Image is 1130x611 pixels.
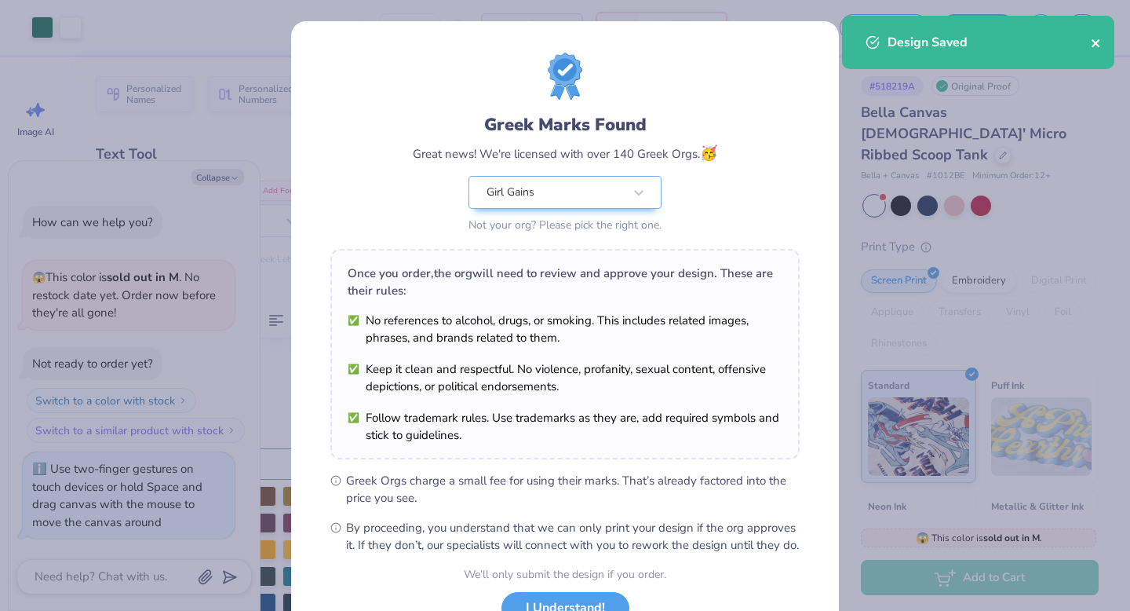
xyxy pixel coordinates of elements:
[348,360,782,395] li: Keep it clean and respectful. No violence, profanity, sexual content, offensive depictions, or po...
[1091,33,1102,52] button: close
[700,144,717,163] span: 🥳
[348,312,782,346] li: No references to alcohol, drugs, or smoking. This includes related images, phrases, and brands re...
[348,265,782,299] div: Once you order, the org will need to review and approve your design. These are their rules:
[464,566,666,583] div: We’ll only submit the design if you order.
[346,472,800,507] span: Greek Orgs charge a small fee for using their marks. That’s already factored into the price you see.
[468,217,662,233] div: Not your org? Please pick the right one.
[413,143,717,164] div: Great news! We're licensed with over 140 Greek Orgs.
[888,33,1091,52] div: Design Saved
[548,53,582,100] img: License badge
[348,409,782,444] li: Follow trademark rules. Use trademarks as they are, add required symbols and stick to guidelines.
[484,112,647,137] div: Greek Marks Found
[346,519,800,554] span: By proceeding, you understand that we can only print your design if the org approves it. If they ...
